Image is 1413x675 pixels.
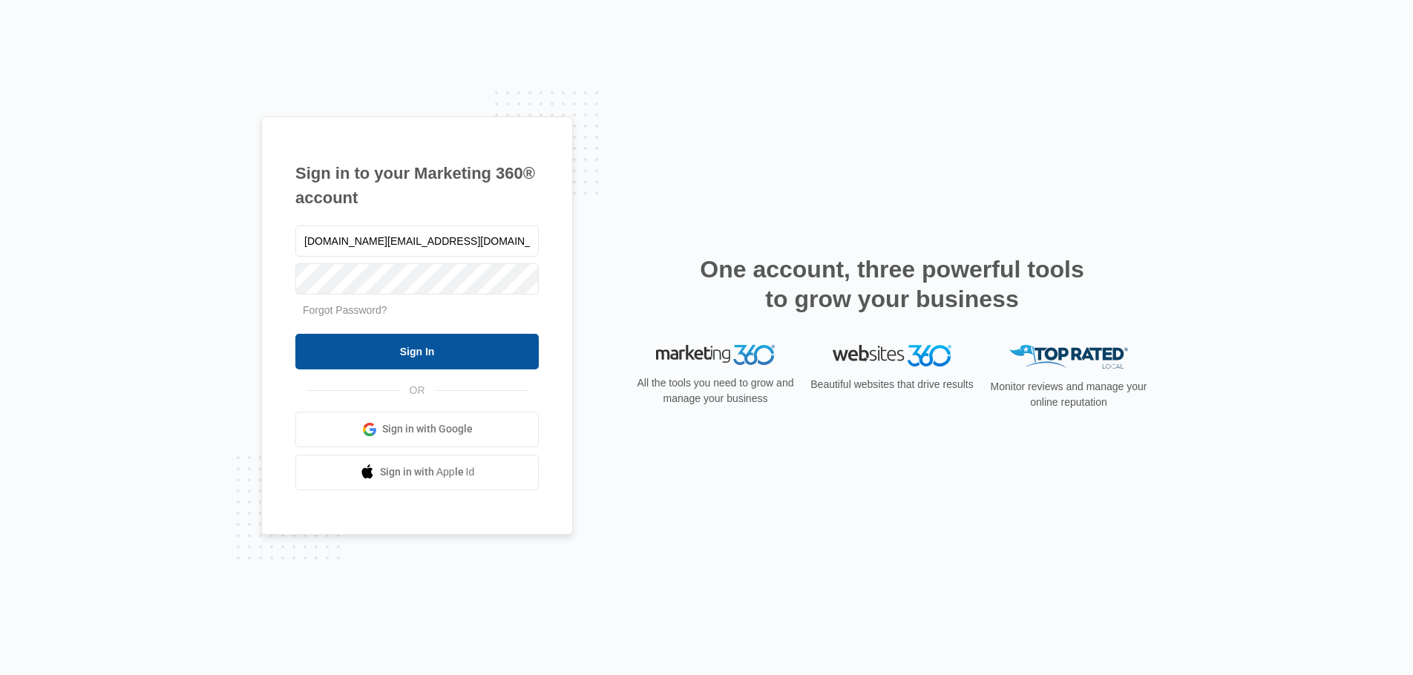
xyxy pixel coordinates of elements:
input: Sign In [295,334,539,369]
a: Sign in with Apple Id [295,455,539,490]
h2: One account, three powerful tools to grow your business [695,254,1089,314]
img: Marketing 360 [656,345,775,366]
p: All the tools you need to grow and manage your business [632,375,799,406]
span: Sign in with Google [382,421,473,437]
img: Websites 360 [833,345,951,366]
a: Forgot Password? [303,304,387,316]
img: Top Rated Local [1009,345,1128,369]
p: Monitor reviews and manage your online reputation [986,379,1152,410]
input: Email [295,225,539,257]
span: Sign in with Apple Id [380,464,475,480]
span: OR [399,383,436,398]
a: Sign in with Google [295,412,539,447]
h1: Sign in to your Marketing 360® account [295,161,539,210]
p: Beautiful websites that drive results [809,377,975,392]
